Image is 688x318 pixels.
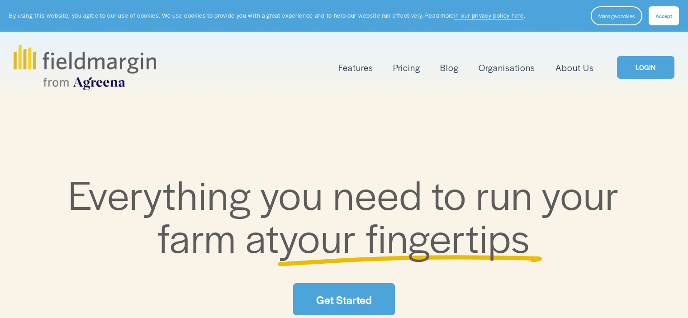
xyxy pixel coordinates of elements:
button: Manage cookies [591,6,642,25]
a: About Us [555,60,594,75]
span: your fingertips [279,208,530,265]
p: By using this website, you agree to our use of cookies. We use cookies to provide you with a grea... [9,11,525,20]
a: Pricing [393,60,420,75]
span: Accept [655,12,672,19]
button: Accept [649,6,679,25]
a: Get Started [293,283,394,315]
span: Features [338,61,373,74]
a: folder dropdown [338,60,373,75]
img: fieldmargin.com [14,45,156,90]
a: Organisations [479,60,535,75]
a: in our privacy policy here [454,11,524,19]
span: Manage cookies [598,12,635,19]
a: LOGIN [617,56,674,79]
a: Blog [440,60,459,75]
span: Everything you need to run your farm at [68,165,629,265]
